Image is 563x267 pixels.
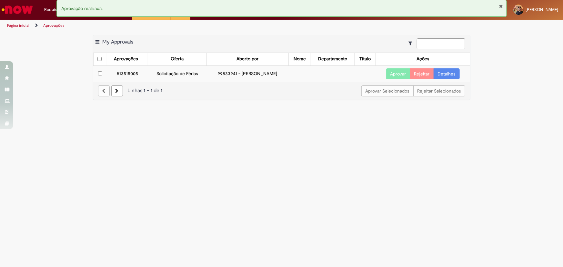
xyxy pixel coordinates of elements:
div: Aberto por [236,56,258,62]
div: Título [359,56,371,62]
i: Mostrar filtros para: Suas Solicitações [409,41,416,45]
div: Linhas 1 − 1 de 1 [98,87,465,94]
div: Nome [294,56,306,62]
a: Aprovações [43,23,65,28]
div: Aprovações [114,56,138,62]
a: Detalhes [434,68,460,79]
td: Solicitação de Férias [148,65,206,82]
span: Requisições [44,6,67,13]
button: Aprovar [386,68,410,79]
span: Aprovação realizada. [62,5,103,11]
td: 99833941 - [PERSON_NAME] [206,65,288,82]
div: Departamento [318,56,347,62]
span: My Approvals [103,39,134,45]
img: ServiceNow [1,3,34,16]
div: Ações [417,56,429,62]
button: Fechar Notificação [499,4,503,9]
a: Página inicial [7,23,29,28]
button: Rejeitar [410,68,434,79]
th: Aprovações [107,53,148,65]
span: [PERSON_NAME] [526,7,558,12]
td: R13515005 [107,65,148,82]
ul: Trilhas de página [5,20,370,32]
div: Oferta [171,56,184,62]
